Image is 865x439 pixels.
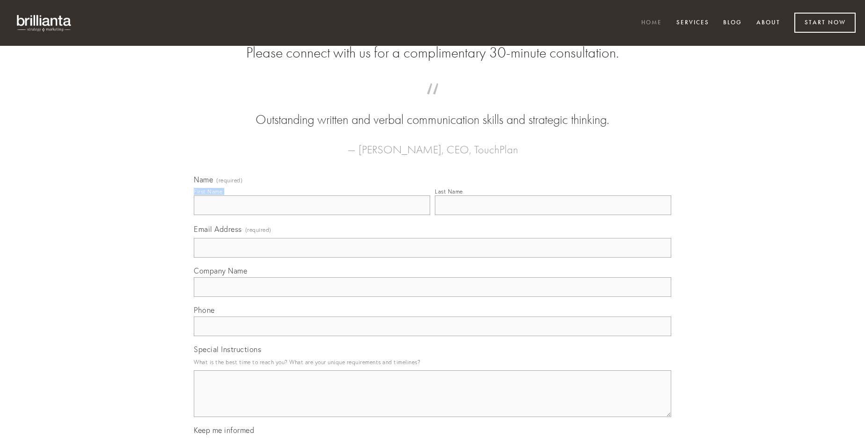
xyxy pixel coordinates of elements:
[209,93,656,129] blockquote: Outstanding written and verbal communication skills and strategic thinking.
[194,175,213,184] span: Name
[635,15,668,31] a: Home
[194,356,671,368] p: What is the best time to reach you? What are your unique requirements and timelines?
[209,93,656,111] span: “
[216,178,242,183] span: (required)
[9,9,80,36] img: brillianta - research, strategy, marketing
[194,266,247,275] span: Company Name
[194,188,222,195] div: First Name
[717,15,748,31] a: Blog
[750,15,786,31] a: About
[194,44,671,62] h2: Please connect with us for a complimentary 30-minute consultation.
[194,224,242,234] span: Email Address
[245,223,271,236] span: (required)
[670,15,715,31] a: Services
[794,13,856,33] a: Start Now
[194,345,261,354] span: Special Instructions
[194,425,254,435] span: Keep me informed
[209,129,656,159] figcaption: — [PERSON_NAME], CEO, TouchPlan
[435,188,463,195] div: Last Name
[194,305,215,315] span: Phone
